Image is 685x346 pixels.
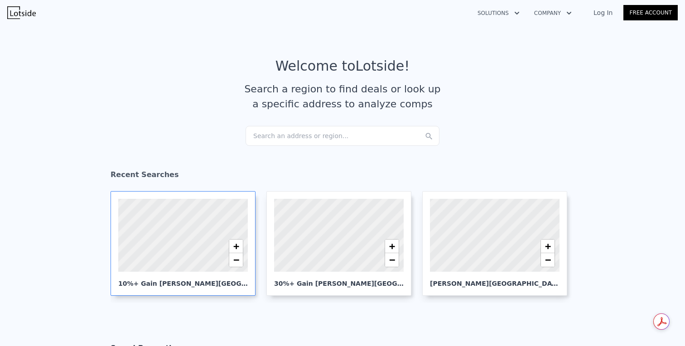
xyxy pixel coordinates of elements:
span: − [545,254,551,265]
div: Welcome to Lotside ! [275,58,410,74]
div: 10%+ Gain [PERSON_NAME][GEOGRAPHIC_DATA] <$2.0M [118,272,248,288]
div: 30%+ Gain [PERSON_NAME][GEOGRAPHIC_DATA] <$2.0M [274,272,404,288]
div: Search a region to find deals or look up a specific address to analyze comps [241,82,444,111]
img: Lotside [7,6,36,19]
span: − [389,254,395,265]
a: 30%+ Gain [PERSON_NAME][GEOGRAPHIC_DATA] <$2.0M [266,191,419,296]
a: Zoom in [229,240,243,253]
a: [PERSON_NAME][GEOGRAPHIC_DATA] [422,191,574,296]
a: 10%+ Gain [PERSON_NAME][GEOGRAPHIC_DATA] <$2.0M [111,191,263,296]
a: Zoom in [541,240,555,253]
button: Solutions [470,5,527,21]
div: Search an address or region... [246,126,439,146]
button: Company [527,5,579,21]
span: − [233,254,239,265]
a: Zoom out [229,253,243,267]
a: Log In [583,8,623,17]
span: + [233,240,239,252]
span: + [545,240,551,252]
span: + [389,240,395,252]
a: Zoom out [385,253,399,267]
a: Zoom out [541,253,555,267]
div: Recent Searches [111,162,574,191]
a: Free Account [623,5,678,20]
div: [PERSON_NAME][GEOGRAPHIC_DATA] [430,272,560,288]
a: Zoom in [385,240,399,253]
